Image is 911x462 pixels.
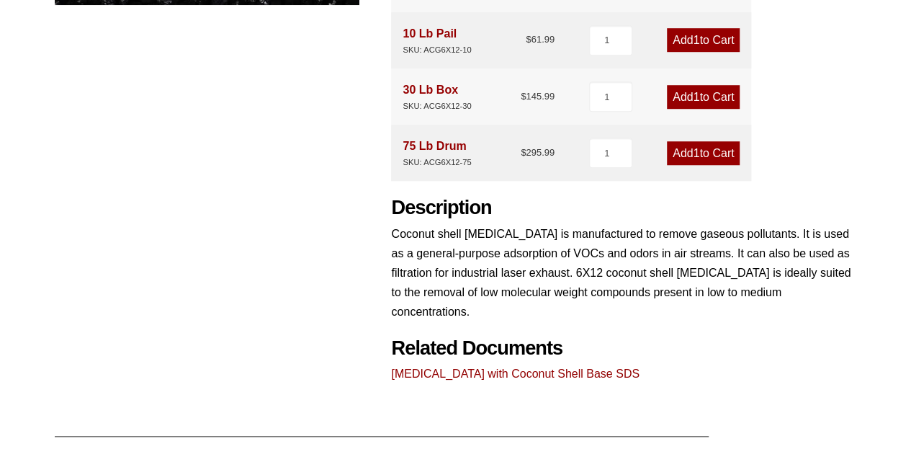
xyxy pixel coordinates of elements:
[521,147,555,158] bdi: 295.99
[694,91,700,103] span: 1
[521,147,526,158] span: $
[403,156,471,169] div: SKU: ACG6X12-75
[403,24,471,57] div: 10 Lb Pail
[667,141,740,165] a: Add1to Cart
[391,368,639,380] a: [MEDICAL_DATA] with Coconut Shell Base SDS
[391,196,856,220] h2: Description
[403,99,471,113] div: SKU: ACG6X12-30
[667,28,740,52] a: Add1to Cart
[526,34,555,45] bdi: 61.99
[521,91,526,102] span: $
[403,80,471,113] div: 30 Lb Box
[521,91,555,102] bdi: 145.99
[667,85,740,109] a: Add1to Cart
[403,136,471,169] div: 75 Lb Drum
[694,34,700,46] span: 1
[526,34,531,45] span: $
[694,147,700,159] span: 1
[391,224,856,322] p: Coconut shell [MEDICAL_DATA] is manufactured to remove gaseous pollutants. It is used as a genera...
[403,43,471,57] div: SKU: ACG6X12-10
